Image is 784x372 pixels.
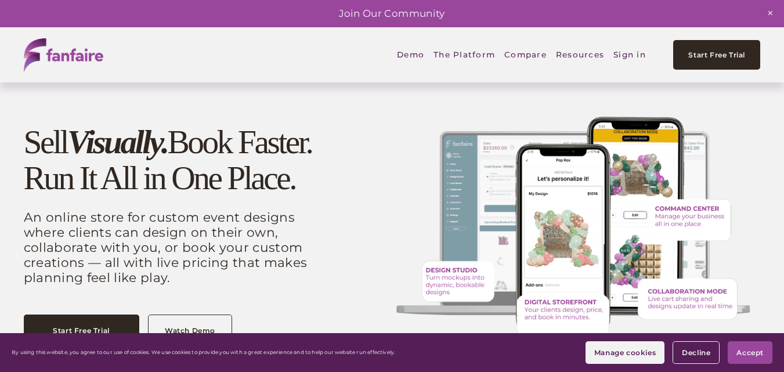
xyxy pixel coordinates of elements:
button: Manage cookies [586,341,664,364]
a: folder dropdown [433,41,495,68]
span: Resources [556,42,604,68]
span: Accept [736,348,764,357]
span: The Platform [433,42,495,68]
button: Accept [728,341,772,364]
a: folder dropdown [556,41,604,68]
a: Sign in [613,41,646,68]
button: Decline [673,341,720,364]
a: Demo [397,41,424,68]
span: Manage cookies [594,348,656,357]
a: Start Free Trial [673,40,760,70]
a: Compare [504,41,547,68]
span: Decline [682,348,710,357]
